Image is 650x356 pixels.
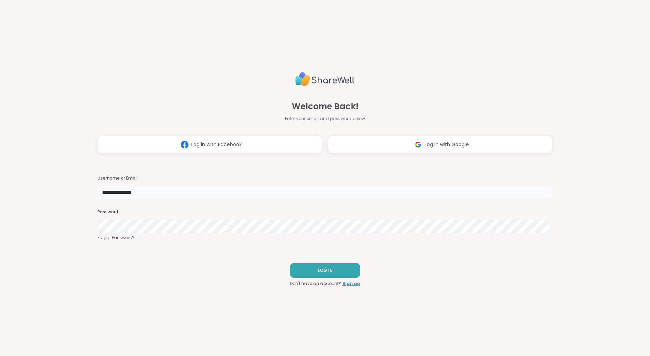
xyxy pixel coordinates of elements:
button: Log in with Google [328,136,552,153]
img: ShareWell Logomark [411,138,425,151]
span: Welcome Back! [292,100,358,113]
span: Don't have an account? [290,280,341,287]
button: LOG IN [290,263,360,278]
a: Sign up [342,280,360,287]
span: Enter your email and password below [285,116,365,122]
h3: Username or Email [98,175,552,181]
a: Forgot Password? [98,235,552,241]
h3: Password [98,209,552,215]
img: ShareWell Logomark [178,138,191,151]
button: Log in with Facebook [98,136,322,153]
span: LOG IN [318,267,333,274]
img: ShareWell Logo [295,69,355,89]
span: Log in with Facebook [191,141,242,148]
span: Log in with Google [425,141,469,148]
